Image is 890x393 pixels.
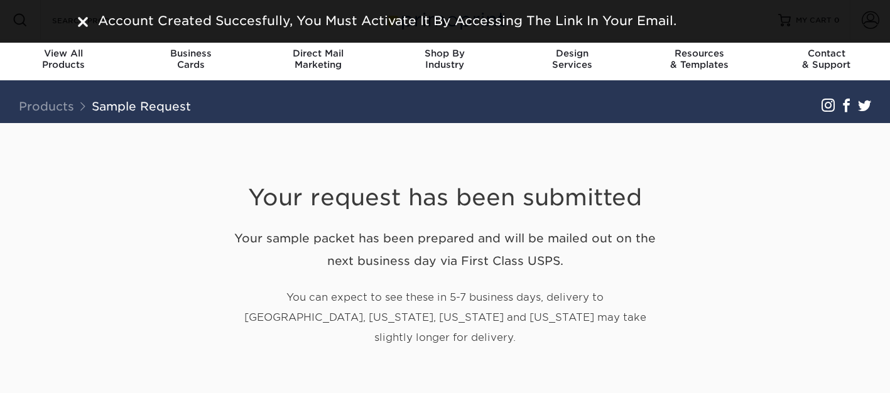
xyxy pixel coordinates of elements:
a: Products [19,99,74,113]
span: Direct Mail [254,48,381,59]
h2: Your sample packet has been prepared and will be mailed out on the next business day via First Cl... [225,227,665,273]
span: Shop By [381,48,508,59]
a: Direct MailMarketing [254,40,381,80]
a: Shop ByIndustry [381,40,508,80]
span: Business [127,48,254,59]
div: & Templates [636,48,762,70]
a: BusinessCards [127,40,254,80]
div: Cards [127,48,254,70]
span: Design [509,48,636,59]
a: Contact& Support [763,40,890,80]
div: Industry [381,48,508,70]
img: close [78,17,88,27]
span: Contact [763,48,890,59]
div: Services [509,48,636,70]
div: Marketing [254,48,381,70]
a: Sample Request [92,99,191,113]
a: DesignServices [509,40,636,80]
div: & Support [763,48,890,70]
h1: Your request has been submitted [225,153,665,212]
p: You can expect to see these in 5-7 business days, delivery to [GEOGRAPHIC_DATA], [US_STATE], [US_... [225,288,665,348]
span: Resources [636,48,762,59]
span: Account Created Succesfully, You Must Activate It By Accessing The Link In Your Email. [98,13,676,28]
a: Resources& Templates [636,40,762,80]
